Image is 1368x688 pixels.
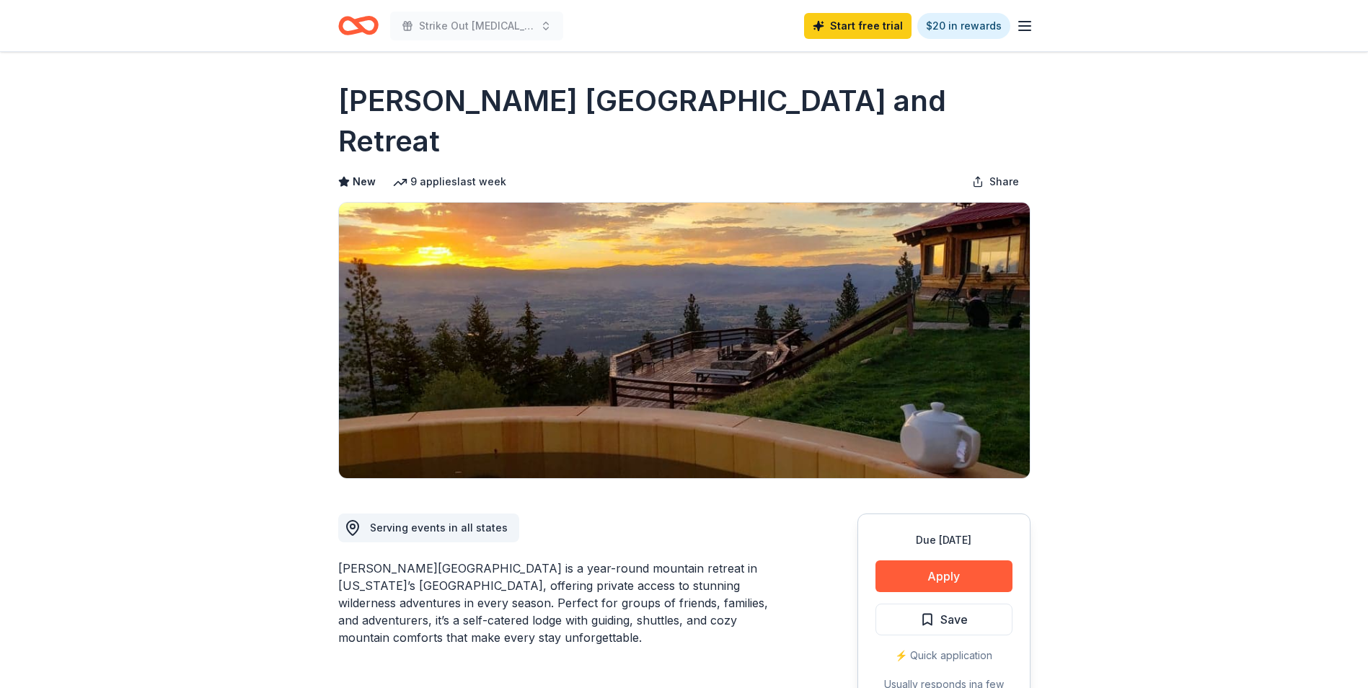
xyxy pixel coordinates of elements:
[917,13,1010,39] a: $20 in rewards
[390,12,563,40] button: Strike Out [MEDICAL_DATA] Bowling Tournament and Fundraiser
[875,532,1012,549] div: Due [DATE]
[338,81,1031,162] h1: [PERSON_NAME] [GEOGRAPHIC_DATA] and Retreat
[353,173,376,190] span: New
[875,604,1012,635] button: Save
[875,647,1012,664] div: ⚡️ Quick application
[339,203,1030,478] img: Image for Downing Mountain Lodge and Retreat
[393,173,506,190] div: 9 applies last week
[804,13,912,39] a: Start free trial
[338,9,379,43] a: Home
[940,610,968,629] span: Save
[989,173,1019,190] span: Share
[338,560,788,646] div: [PERSON_NAME][GEOGRAPHIC_DATA] is a year-round mountain retreat in [US_STATE]’s [GEOGRAPHIC_DATA]...
[961,167,1031,196] button: Share
[370,521,508,534] span: Serving events in all states
[875,560,1012,592] button: Apply
[419,17,534,35] span: Strike Out [MEDICAL_DATA] Bowling Tournament and Fundraiser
